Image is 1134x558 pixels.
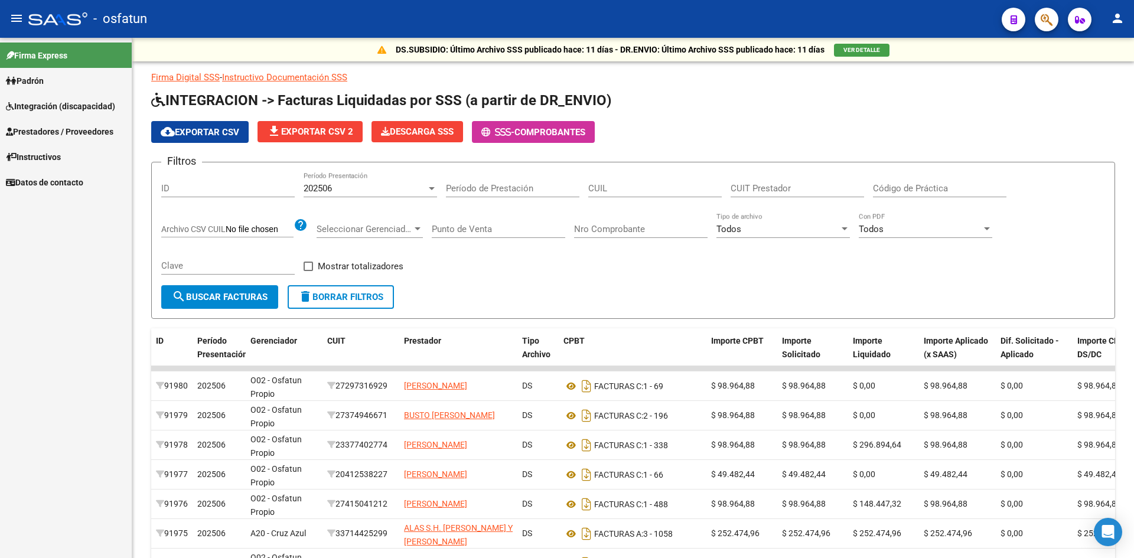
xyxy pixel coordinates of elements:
span: $ 98.964,88 [1077,381,1121,390]
span: O02 - Osfatun Propio [250,376,302,399]
span: FACTURAS C: [594,470,643,479]
span: [PERSON_NAME] [404,499,467,508]
span: Firma Express [6,49,67,62]
div: 91980 [156,379,188,393]
mat-icon: file_download [267,124,281,138]
span: 202506 [304,183,332,194]
span: $ 148.447,32 [853,499,901,508]
span: Borrar Filtros [298,292,383,302]
span: A20 - Cruz Azul [250,528,306,538]
span: $ 98.964,88 [711,410,755,420]
i: Descargar documento [579,436,594,455]
mat-icon: help [294,218,308,232]
p: DS.SUBSIDIO: Último Archivo SSS publicado hace: 11 días - DR.ENVIO: Último Archivo SSS publicado ... [396,43,825,56]
span: DS [522,381,532,390]
span: $ 0,00 [853,381,875,390]
span: $ 252.474,96 [853,528,901,538]
span: Importe CPBT DS/DC [1077,336,1130,359]
div: 91975 [156,527,188,540]
span: BUSTO [PERSON_NAME] [404,410,495,420]
span: ALAS S.H. [PERSON_NAME] Y [PERSON_NAME] [404,523,513,546]
app-download-masive: Descarga masiva de comprobantes (adjuntos) [372,121,463,143]
span: $ 0,00 [1001,440,1023,449]
span: $ 98.964,88 [711,499,755,508]
div: 91976 [156,497,188,511]
span: $ 0,00 [1001,381,1023,390]
div: 23377402774 [327,438,395,452]
span: $ 49.482,44 [711,469,755,479]
mat-icon: delete [298,289,312,304]
span: $ 49.482,44 [1077,469,1121,479]
span: $ 0,00 [853,410,875,420]
span: $ 0,00 [1001,469,1023,479]
span: $ 98.964,88 [782,499,826,508]
i: Descargar documento [579,377,594,396]
datatable-header-cell: ID [151,328,193,380]
button: Buscar Facturas [161,285,278,309]
span: ID [156,336,164,345]
span: CUIT [327,336,346,345]
div: 1 - 66 [563,465,702,484]
i: Descargar documento [579,495,594,514]
span: Datos de contacto [6,176,83,189]
span: Mostrar totalizadores [318,259,403,273]
span: Integración (discapacidad) [6,100,115,113]
span: FACTURAS A: [594,529,643,539]
datatable-header-cell: Tipo Archivo [517,328,559,380]
span: INTEGRACION -> Facturas Liquidadas por SSS (a partir de DR_ENVIO) [151,92,611,109]
span: DS [522,528,532,538]
span: 202506 [197,469,226,479]
span: $ 98.964,88 [782,381,826,390]
datatable-header-cell: Importe Liquidado [848,328,919,380]
span: O02 - Osfatun Propio [250,435,302,458]
div: 2 - 196 [563,406,702,425]
span: Gerenciador [250,336,297,345]
div: 27297316929 [327,379,395,393]
span: DS [522,469,532,479]
span: $ 252.474,96 [924,528,972,538]
span: VER DETALLE [843,47,880,53]
span: Padrón [6,74,44,87]
span: Importe Aplicado (x SAAS) [924,336,988,359]
span: 202506 [197,499,226,508]
span: $ 98.964,88 [1077,410,1121,420]
span: Exportar CSV [161,127,239,138]
datatable-header-cell: CPBT [559,328,706,380]
span: $ 98.964,88 [924,499,967,508]
span: 202506 [197,381,226,390]
span: 202506 [197,410,226,420]
i: Descargar documento [579,524,594,543]
span: $ 252.474,96 [711,528,760,538]
span: Exportar CSV 2 [267,126,353,137]
span: Instructivos [6,151,61,164]
span: O02 - Osfatun Propio [250,494,302,517]
span: $ 0,00 [1001,499,1023,508]
span: $ 98.964,88 [924,381,967,390]
span: - [481,127,514,138]
span: O02 - Osfatun Propio [250,405,302,428]
span: $ 98.964,88 [711,381,755,390]
button: Exportar CSV 2 [258,121,363,142]
span: FACTURAS C: [594,440,643,450]
span: Seleccionar Gerenciador [317,224,412,234]
mat-icon: menu [9,11,24,25]
span: Buscar Facturas [172,292,268,302]
span: [PERSON_NAME] [404,469,467,479]
span: $ 252.474,96 [782,528,830,538]
i: Descargar documento [579,406,594,425]
button: Descarga SSS [372,121,463,142]
datatable-header-cell: CUIT [322,328,399,380]
div: 91977 [156,468,188,481]
span: Tipo Archivo [522,336,550,359]
div: Open Intercom Messenger [1094,518,1122,546]
div: 33714425299 [327,527,395,540]
button: VER DETALLE [834,44,889,57]
div: 91979 [156,409,188,422]
span: $ 252.474,96 [1077,528,1126,538]
span: FACTURAS C: [594,500,643,509]
span: Importe Liquidado [853,336,891,359]
span: DS [522,410,532,420]
div: 1 - 338 [563,436,702,455]
div: 20412538227 [327,468,395,481]
a: Instructivo Documentación SSS [222,72,347,83]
